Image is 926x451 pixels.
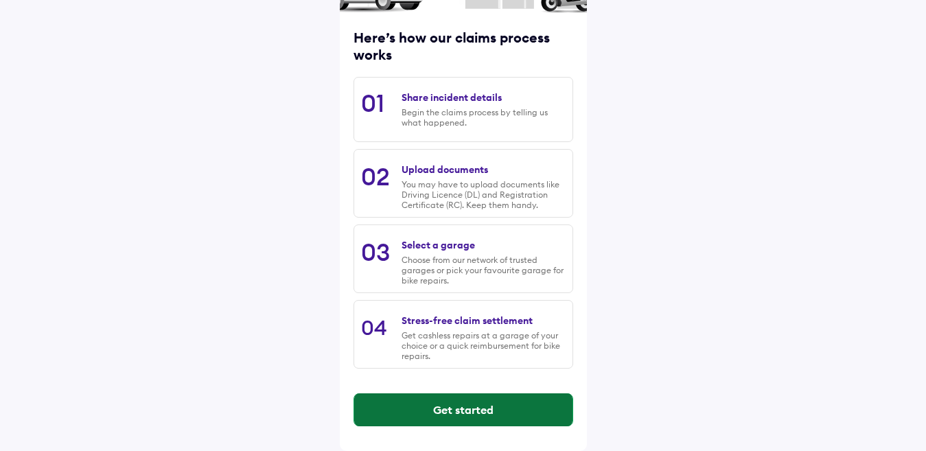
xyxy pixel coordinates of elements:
[402,91,502,104] div: Share incident details
[402,107,565,128] div: Begin the claims process by telling us what happened.
[402,179,565,210] div: You may have to upload documents like Driving Licence (DL) and Registration Certificate (RC). Kee...
[402,255,565,286] div: Choose from our network of trusted garages or pick your favourite garage for bike repairs.
[402,330,565,361] div: Get cashless repairs at a garage of your choice or a quick reimbursement for bike repairs.
[361,88,384,118] div: 01
[402,239,475,251] div: Select a garage
[361,161,390,192] div: 02
[402,314,533,327] div: Stress-free claim settlement
[361,314,387,340] div: 04
[361,237,390,267] div: 03
[354,393,572,426] button: Get started
[402,163,488,176] div: Upload documents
